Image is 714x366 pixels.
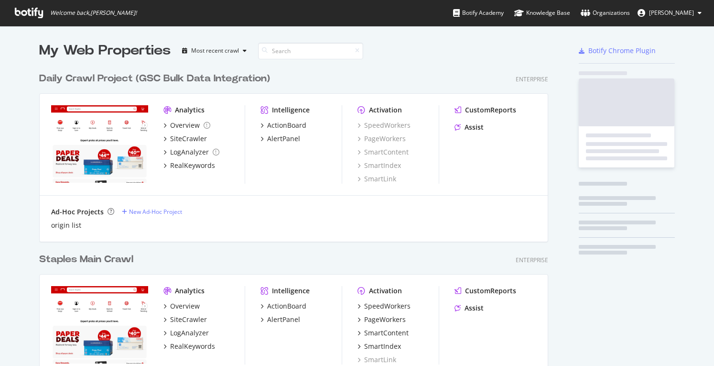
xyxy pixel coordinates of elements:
a: RealKeywords [163,161,215,170]
div: LogAnalyzer [170,328,209,338]
div: ActionBoard [267,121,306,130]
div: Overview [170,301,200,311]
a: ActionBoard [260,121,306,130]
div: SiteCrawler [170,315,207,324]
input: Search [258,43,363,59]
a: Overview [163,301,200,311]
a: ActionBoard [260,301,306,311]
a: Assist [454,303,484,313]
div: My Web Properties [39,41,171,60]
div: Activation [369,105,402,115]
div: Overview [170,121,200,130]
div: Staples Main Crawl [39,253,133,266]
a: PageWorkers [357,315,406,324]
a: Botify Chrome Plugin [579,46,656,55]
a: RealKeywords [163,342,215,351]
a: SmartIndex [357,161,401,170]
a: SpeedWorkers [357,301,411,311]
div: Ad-Hoc Projects [51,207,104,217]
div: Intelligence [272,286,310,296]
div: Analytics [175,105,205,115]
a: New Ad-Hoc Project [122,208,182,216]
a: Daily Crawl Project (GSC Bulk Data Integration) [39,72,274,86]
div: New Ad-Hoc Project [129,208,182,216]
button: [PERSON_NAME] [630,5,709,21]
div: Enterprise [516,75,548,83]
a: SiteCrawler [163,315,207,324]
div: PageWorkers [364,315,406,324]
a: CustomReports [454,286,516,296]
a: SmartIndex [357,342,401,351]
div: Daily Crawl Project (GSC Bulk Data Integration) [39,72,270,86]
div: SmartContent [364,328,409,338]
div: Enterprise [516,256,548,264]
div: Assist [465,122,484,132]
span: Welcome back, [PERSON_NAME] ! [50,9,137,17]
a: AlertPanel [260,134,300,144]
div: AlertPanel [267,315,300,324]
a: LogAnalyzer [163,328,209,338]
div: Activation [369,286,402,296]
div: RealKeywords [170,342,215,351]
div: ActionBoard [267,301,306,311]
div: LogAnalyzer [170,147,209,157]
a: AlertPanel [260,315,300,324]
div: Knowledge Base [514,8,570,18]
a: Staples Main Crawl [39,253,137,266]
img: staples.com [51,286,148,364]
div: Analytics [175,286,205,296]
a: CustomReports [454,105,516,115]
a: Assist [454,122,484,132]
div: AlertPanel [267,134,300,144]
a: SmartLink [357,355,396,365]
img: staples.com [51,105,148,183]
a: SiteCrawler [163,134,207,144]
div: Botify Chrome Plugin [588,46,656,55]
a: PageWorkers [357,134,406,144]
div: Most recent crawl [191,48,239,54]
a: SpeedWorkers [357,121,411,130]
div: SiteCrawler [170,134,207,144]
div: CustomReports [465,286,516,296]
a: Overview [163,121,210,130]
a: SmartContent [357,147,409,157]
div: Intelligence [272,105,310,115]
div: Assist [465,303,484,313]
div: Organizations [581,8,630,18]
button: Most recent crawl [178,43,250,58]
div: RealKeywords [170,161,215,170]
span: David Johnson [649,9,694,17]
a: LogAnalyzer [163,147,219,157]
a: SmartLink [357,174,396,184]
div: SmartIndex [364,342,401,351]
a: origin list [51,221,81,230]
div: CustomReports [465,105,516,115]
div: Botify Academy [453,8,504,18]
a: SmartContent [357,328,409,338]
div: SpeedWorkers [364,301,411,311]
